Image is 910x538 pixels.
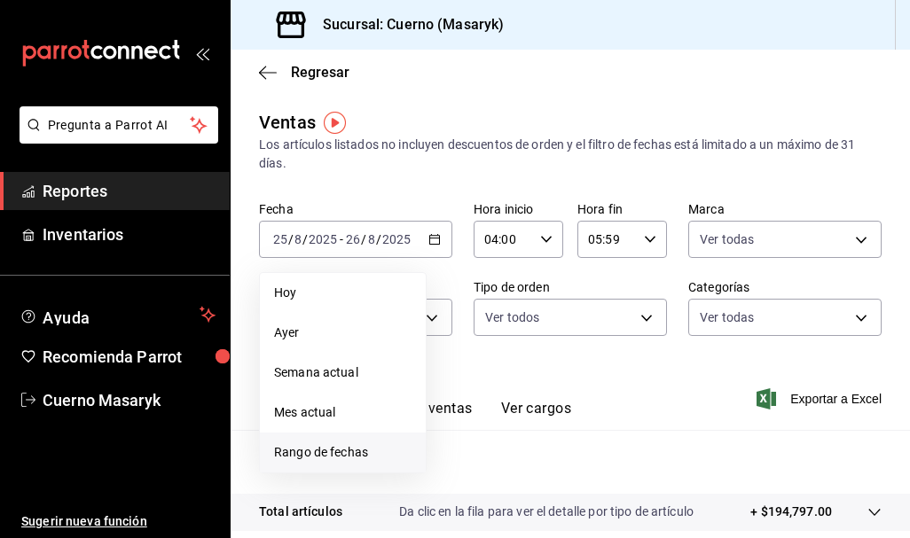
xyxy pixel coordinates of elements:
[43,345,216,369] span: Recomienda Parrot
[259,136,882,173] div: Los artículos listados no incluyen descuentos de orden y el filtro de fechas está limitado a un m...
[294,232,302,246] input: --
[340,232,343,246] span: -
[700,308,754,326] span: Ver todas
[21,512,216,531] span: Sugerir nueva función
[403,400,473,430] button: Ver ventas
[324,112,346,134] img: Tooltip marker
[750,503,832,521] p: + $194,797.00
[12,129,218,147] a: Pregunta a Parrot AI
[43,304,192,325] span: Ayuda
[43,388,216,412] span: Cuerno Masaryk
[760,388,882,409] button: Exportar a Excel
[43,222,216,246] span: Inventarios
[381,232,412,246] input: ----
[485,308,539,326] span: Ver todos
[274,403,412,422] span: Mes actual
[376,232,381,246] span: /
[43,179,216,203] span: Reportes
[474,203,563,215] label: Hora inicio
[48,116,191,135] span: Pregunta a Parrot AI
[259,64,349,81] button: Regresar
[361,232,366,246] span: /
[274,443,412,462] span: Rango de fechas
[288,232,294,246] span: /
[272,232,288,246] input: --
[291,64,349,81] span: Regresar
[345,232,361,246] input: --
[259,203,452,215] label: Fecha
[688,203,882,215] label: Marca
[259,503,342,521] p: Total artículos
[688,281,882,293] label: Categorías
[20,106,218,144] button: Pregunta a Parrot AI
[700,230,754,248] span: Ver todas
[302,232,308,246] span: /
[367,232,376,246] input: --
[577,203,667,215] label: Hora fin
[309,14,504,35] h3: Sucursal: Cuerno (Masaryk)
[195,46,209,60] button: open_drawer_menu
[501,400,572,430] button: Ver cargos
[274,324,412,342] span: Ayer
[287,400,571,430] div: navigation tabs
[274,284,412,302] span: Hoy
[399,503,694,521] p: Da clic en la fila para ver el detalle por tipo de artículo
[274,363,412,382] span: Semana actual
[259,451,882,472] p: Resumen
[259,109,316,136] div: Ventas
[308,232,338,246] input: ----
[474,281,667,293] label: Tipo de orden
